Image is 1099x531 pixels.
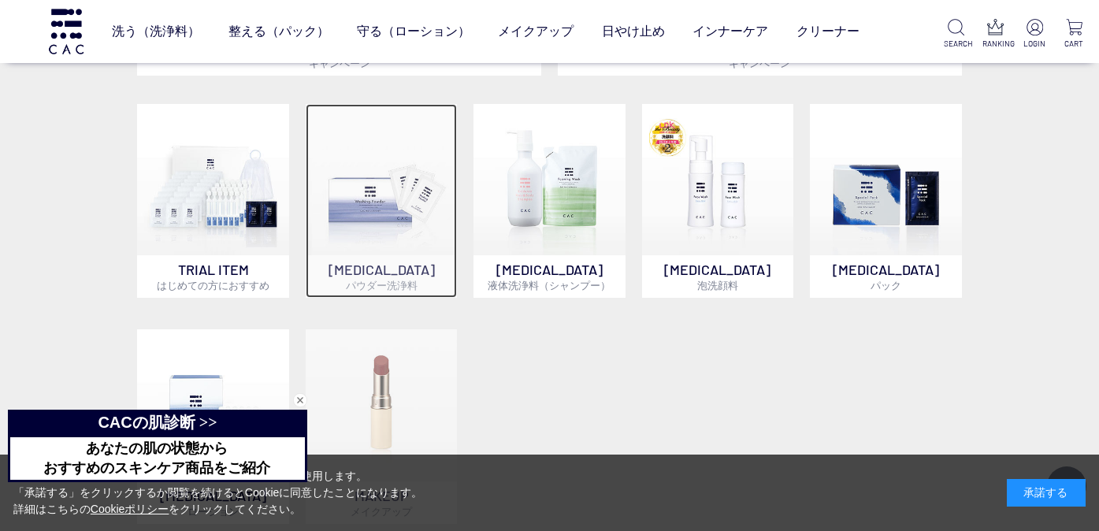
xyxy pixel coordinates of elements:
a: 整える（パック） [228,9,329,53]
p: RANKING [982,38,1008,50]
img: 泡洗顔料 [642,104,794,256]
img: logo [46,9,86,54]
a: 守る（ローション） [357,9,470,53]
a: インナーケア [692,9,768,53]
a: Cookieポリシー [91,503,169,515]
a: LOGIN [1022,19,1047,50]
p: [MEDICAL_DATA] [306,255,458,298]
p: SEARCH [944,38,969,50]
a: MAKEUPメイクアップ [306,329,458,524]
p: CART [1061,38,1086,50]
a: SEARCH [944,19,969,50]
a: [MEDICAL_DATA]液体洗浄料（シャンプー） [473,104,626,299]
p: [MEDICAL_DATA] [810,255,962,298]
a: [MEDICAL_DATA]パック [810,104,962,299]
a: 洗う（洗浄料） [112,9,200,53]
span: 液体洗浄料（シャンプー） [488,279,611,291]
div: 承諾する [1007,479,1086,507]
p: TRIAL ITEM [137,255,289,298]
a: RANKING [982,19,1008,50]
span: はじめての方におすすめ [157,279,269,291]
p: [MEDICAL_DATA] [473,255,626,298]
a: トライアルセット TRIAL ITEMはじめての方におすすめ [137,104,289,299]
span: 泡洗顔料 [697,279,738,291]
a: [MEDICAL_DATA]ローション [137,329,289,524]
a: 泡洗顔料 [MEDICAL_DATA]泡洗顔料 [642,104,794,299]
p: [MEDICAL_DATA] [642,255,794,298]
div: 当サイトでは、お客様へのサービス向上のためにCookieを使用します。 「承諾する」をクリックするか閲覧を続けるとCookieに同意したことになります。 詳細はこちらの をクリックしてください。 [13,468,423,518]
span: パウダー洗浄料 [346,279,418,291]
a: 日やけ止め [602,9,665,53]
a: クリーナー [796,9,860,53]
img: トライアルセット [137,104,289,256]
p: LOGIN [1022,38,1047,50]
a: メイクアップ [498,9,574,53]
span: パック [871,279,901,291]
a: [MEDICAL_DATA]パウダー洗浄料 [306,104,458,299]
a: CART [1061,19,1086,50]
